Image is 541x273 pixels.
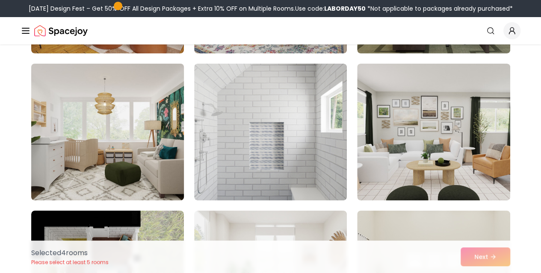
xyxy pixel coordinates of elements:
img: Room room-31 [27,60,188,204]
img: Room room-32 [194,64,347,200]
p: Please select at least 5 rooms [31,259,109,266]
nav: Global [21,17,520,44]
a: Spacejoy [34,22,88,39]
span: *Not applicable to packages already purchased* [366,4,513,13]
img: Spacejoy Logo [34,22,88,39]
b: LABORDAY50 [324,4,366,13]
div: [DATE] Design Fest – Get 50% OFF All Design Packages + Extra 10% OFF on Multiple Rooms. [29,4,513,13]
span: Use code: [295,4,366,13]
p: Selected 4 room s [31,248,109,258]
img: Room room-33 [357,64,510,200]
